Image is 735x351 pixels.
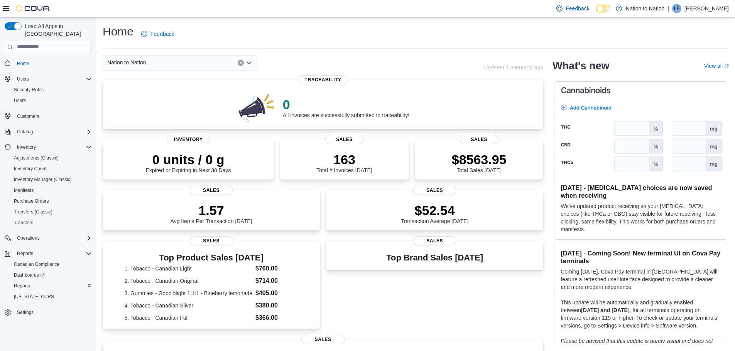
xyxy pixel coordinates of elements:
span: Canadian Compliance [14,261,59,267]
button: Inventory [2,142,95,153]
a: Feedback [138,26,177,42]
span: Washington CCRS [11,292,92,301]
p: 1.57 [171,203,252,218]
a: Customers [14,112,42,121]
img: Cova [15,5,50,12]
span: Manifests [14,187,34,193]
span: Inventory [17,144,36,150]
img: 0 [237,92,277,123]
p: $8563.95 [452,152,507,167]
h3: Top Product Sales [DATE] [125,253,298,262]
dd: $760.00 [255,264,298,273]
button: Users [8,95,95,106]
button: Purchase Orders [8,196,95,207]
span: Transfers [14,220,33,226]
p: $52.54 [401,203,469,218]
dt: 1. Tobacco - Canadian Light [125,265,253,272]
span: Users [11,96,92,105]
span: LF [674,4,679,13]
a: Reports [11,281,33,291]
button: [US_STATE] CCRS [8,291,95,302]
svg: External link [724,64,729,69]
div: Expired or Expiring in Next 30 Days [146,152,231,173]
a: Transfers [11,218,36,227]
span: Reports [11,281,92,291]
span: [US_STATE] CCRS [14,294,54,300]
button: Open list of options [246,60,252,66]
a: Security Roles [11,85,47,94]
button: Users [2,74,95,84]
a: Purchase Orders [11,196,52,206]
button: Reports [8,280,95,291]
span: Load All Apps in [GEOGRAPHIC_DATA] [22,22,92,38]
div: Lisa Fisher [672,4,681,13]
p: This update will be automatically and gradually enabled between , for all terminals operating on ... [561,299,721,329]
p: [PERSON_NAME] [684,4,729,13]
span: Inventory Manager (Classic) [14,176,72,183]
h1: Home [103,24,133,39]
span: Adjustments (Classic) [14,155,59,161]
a: Users [11,96,29,105]
span: Operations [17,235,40,241]
span: Sales [413,186,456,195]
span: Reports [17,250,33,257]
dd: $714.00 [255,276,298,286]
div: All invoices are successfully submitted to traceability! [283,97,409,118]
span: Sales [460,135,498,144]
span: Transfers [11,218,92,227]
span: Sales [190,236,233,245]
button: Operations [14,233,43,243]
button: Reports [14,249,36,258]
span: Home [14,59,92,68]
span: Customers [17,113,39,119]
span: Transfers (Classic) [14,209,52,215]
h3: [DATE] - [MEDICAL_DATA] choices are now saved when receiving [561,184,721,199]
span: Sales [301,335,345,344]
span: Feedback [150,30,174,38]
span: Settings [17,309,34,316]
button: Users [14,74,32,84]
button: Manifests [8,185,95,196]
button: Inventory [14,143,39,152]
span: Inventory Count [14,166,47,172]
button: Clear input [238,60,244,66]
span: Users [17,76,29,82]
span: Security Roles [11,85,92,94]
span: Sales [325,135,364,144]
button: Transfers (Classic) [8,207,95,217]
span: Home [17,60,29,67]
p: Nation to Nation [626,4,664,13]
a: Canadian Compliance [11,260,63,269]
span: Inventory Count [11,164,92,173]
span: Reports [14,249,92,258]
a: [US_STATE] CCRS [11,292,57,301]
button: Transfers [8,217,95,228]
button: Settings [2,307,95,318]
a: Transfers (Classic) [11,207,56,217]
button: Customers [2,111,95,122]
a: Home [14,59,32,68]
p: 0 units / 0 g [146,152,231,167]
a: Inventory Manager (Classic) [11,175,75,184]
span: Canadian Compliance [11,260,92,269]
span: Security Roles [14,87,44,93]
span: Feedback [566,5,589,12]
p: We've updated product receiving so your [MEDICAL_DATA] choices (like THCa or CBG) stay visible fo... [561,202,721,233]
span: Inventory [14,143,92,152]
p: Updated 1 minute(s) ago [484,64,543,71]
a: View allExternal link [704,63,729,69]
h3: Top Brand Sales [DATE] [386,253,483,262]
nav: Complex example [5,55,92,338]
button: Catalog [2,126,95,137]
button: Security Roles [8,84,95,95]
span: Purchase Orders [14,198,49,204]
span: Nation to Nation [107,58,146,67]
dt: 4. Tobacco - Canadian Silver [125,302,253,309]
dt: 5. Tobacco - Canadian Full [125,314,253,322]
span: Reports [14,283,30,289]
p: 163 [316,152,372,167]
button: Catalog [14,127,36,136]
p: Coming [DATE], Cova Pay terminal in [GEOGRAPHIC_DATA] will feature a refreshed user interface des... [561,268,721,291]
span: Catalog [14,127,92,136]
